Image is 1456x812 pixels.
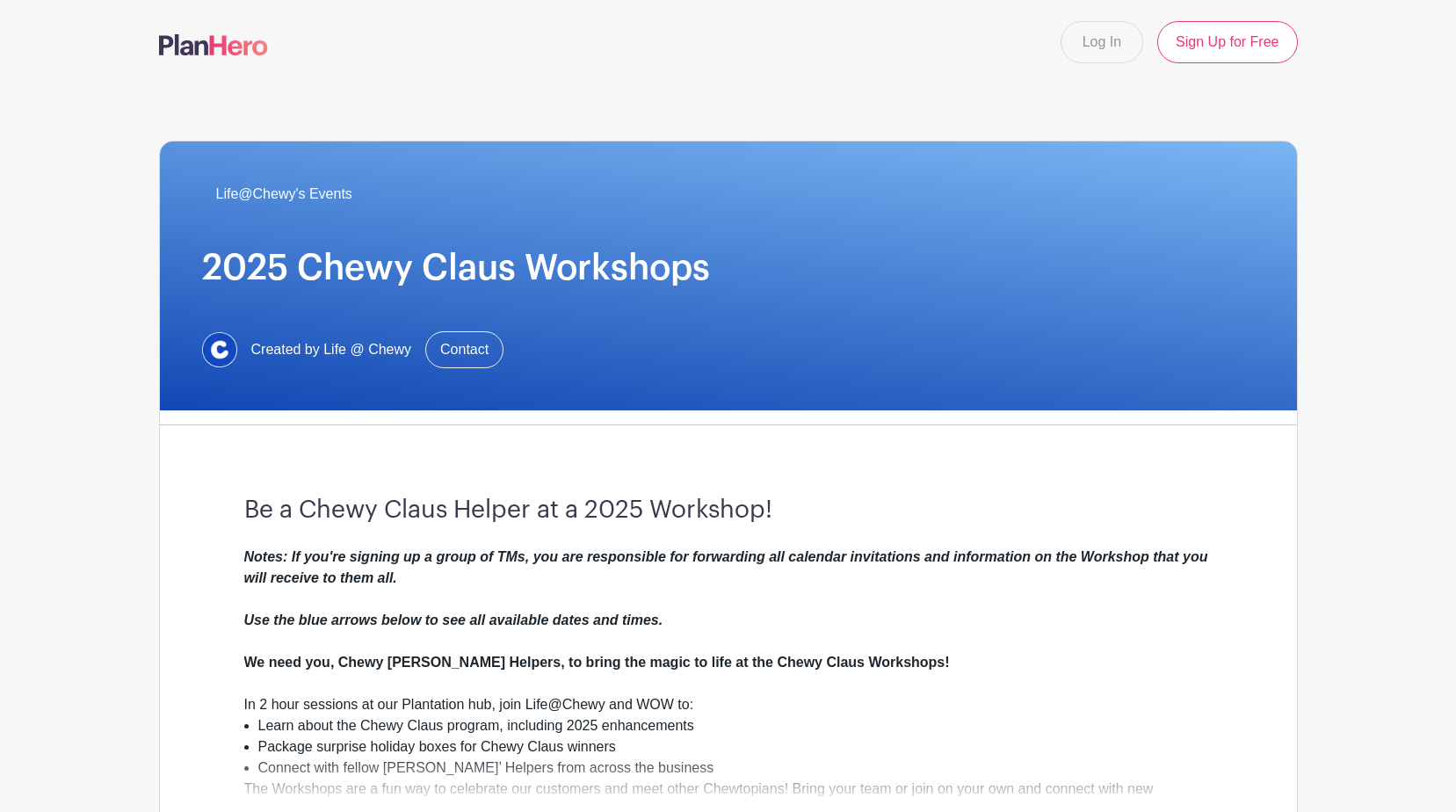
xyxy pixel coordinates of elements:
li: Learn about the Chewy Claus program, including 2025 enhancements [258,715,1213,736]
h1: 2025 Chewy Claus Workshops [202,247,1255,289]
img: logo-507f7623f17ff9eddc593b1ce0a138ce2505c220e1c5a4e2b4648c50719b7d32.svg [159,34,268,55]
li: Connect with fellow [PERSON_NAME]’ Helpers from across the business [258,758,1213,779]
li: Package surprise holiday boxes for Chewy Claus winners [258,736,1213,758]
h3: Be a Chewy Claus Helper at a 2025 Workshop! [244,496,1213,526]
strong: We need you, Chewy [PERSON_NAME] Helpers, to bring the magic to life at the Chewy Claus Workshops! [244,655,950,670]
a: Log In [1061,21,1143,63]
a: Sign Up for Free [1157,21,1297,63]
img: 1629734264472.jfif [202,332,237,367]
em: Notes: If you're signing up a group of TMs, you are responsible for forwarding all calendar invit... [244,549,1208,627]
span: Life@Chewy's Events [216,184,352,205]
a: Contact [425,331,503,368]
span: Created by Life @ Chewy [251,339,412,360]
div: In 2 hour sessions at our Plantation hub, join Life@Chewy and WOW to: [244,694,1213,715]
